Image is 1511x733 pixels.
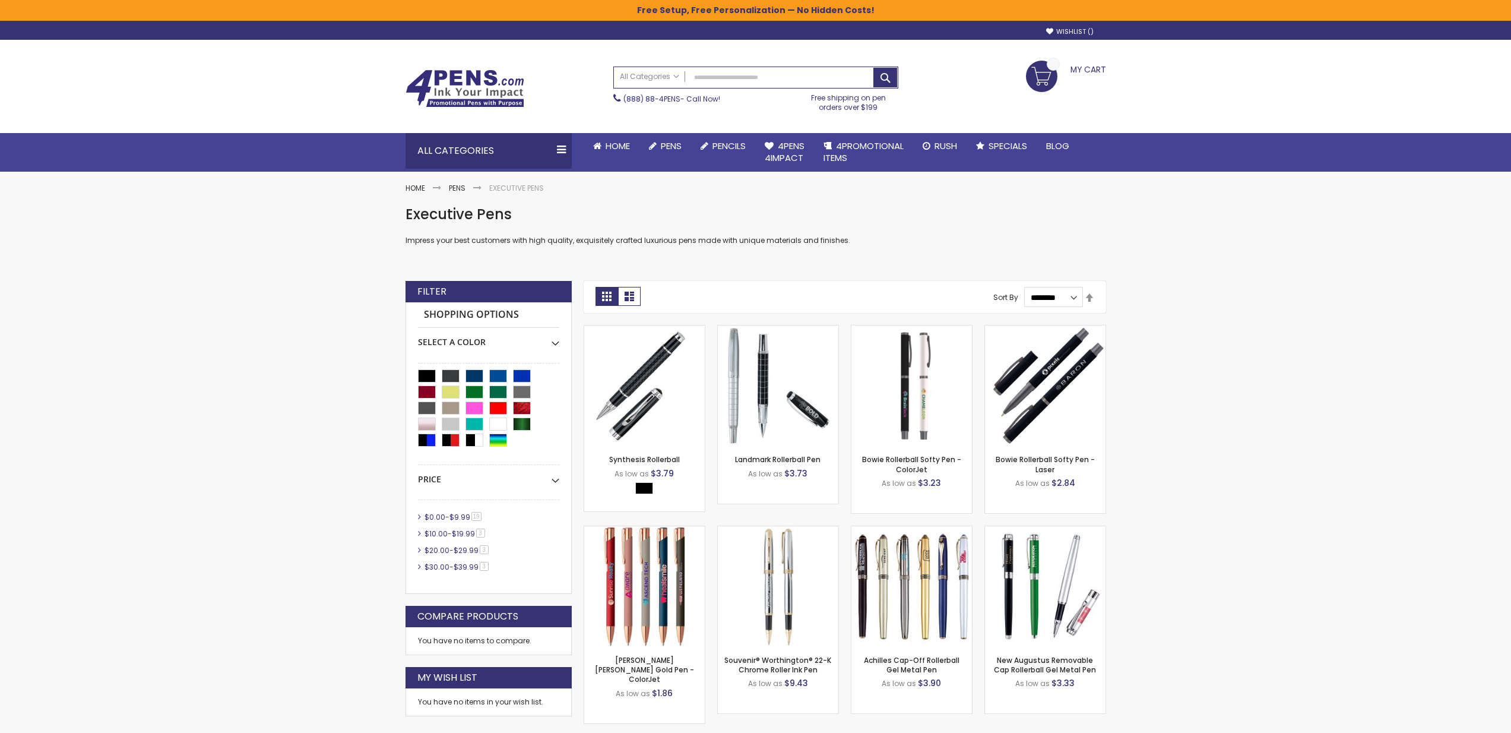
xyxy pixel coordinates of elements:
[595,655,694,684] a: [PERSON_NAME] [PERSON_NAME] Gold Pen - ColorJet
[476,529,485,538] span: 3
[635,482,653,494] div: Black
[406,69,524,108] img: 4Pens Custom Pens and Promotional Products
[748,678,783,688] span: As low as
[418,302,559,328] strong: Shopping Options
[1037,133,1079,159] a: Blog
[452,529,475,539] span: $19.99
[652,687,673,699] span: $1.86
[985,325,1105,335] a: Bowie Rollerball Softy Pen - Laser
[425,562,449,572] span: $30.00
[454,545,479,555] span: $29.99
[864,655,959,675] a: Achilles Cap-Off Rollerball Gel Metal Pen
[417,671,477,684] strong: My Wish List
[422,545,493,555] a: $20.00-$29.993
[765,140,804,164] span: 4Pens 4impact
[935,140,957,152] span: Rush
[614,469,649,479] span: As low as
[784,677,808,689] span: $9.43
[918,677,941,689] span: $3.90
[882,478,916,488] span: As low as
[480,545,489,554] span: 3
[851,326,972,446] img: Bowie Rollerball Softy Pen - ColorJet
[595,287,618,306] strong: Grid
[584,325,705,335] a: Synthesis Rollerball
[584,326,705,446] img: Synthesis Rollerball
[967,133,1037,159] a: Specials
[417,610,518,623] strong: Compare Products
[406,183,425,193] a: Home
[623,94,680,104] a: (888) 88-4PENS
[425,512,445,522] span: $0.00
[996,454,1095,474] a: Bowie Rollerball Softy Pen - Laser
[823,140,904,164] span: 4PROMOTIONAL ITEMS
[609,454,680,465] a: Synthesis Rollerball
[425,529,448,539] span: $10.00
[489,183,544,193] strong: Executive Pens
[882,678,916,688] span: As low as
[724,655,831,675] a: Souvenir® Worthington® 22-K Chrome Roller Ink Pen
[417,285,446,298] strong: Filter
[422,562,493,572] a: $30.00-$39.993
[718,325,838,335] a: Landmark Rollerball Pen
[985,526,1105,536] a: New Augustus Removable Cap Rollerball Gel Metal Pen
[425,545,449,555] span: $20.00
[718,326,838,446] img: Landmark Rollerball Pen
[862,454,961,474] a: Bowie Rollerball Softy Pen - ColorJet
[712,140,746,152] span: Pencils
[661,140,682,152] span: Pens
[471,512,482,521] span: 19
[718,526,838,647] img: Souvenir® Worthington® 22-K Chrome Roller Ink Pen
[851,526,972,536] a: Achilles Cap-Off Rollerball Gel Metal Pen
[994,655,1096,675] a: New Augustus Removable Cap Rollerball Gel Metal Pen
[1015,478,1050,488] span: As low as
[422,529,489,539] a: $10.00-$19.993
[449,512,470,522] span: $9.99
[748,469,783,479] span: As low as
[1046,140,1069,152] span: Blog
[614,67,685,87] a: All Categories
[584,526,705,647] img: Crosby Softy Rose Gold Pen - ColorJet
[406,205,1106,224] h1: Executive Pens
[985,526,1105,647] img: New Augustus Removable Cap Rollerball Gel Metal Pen
[406,133,572,169] div: All Categories
[418,328,559,348] div: Select A Color
[718,526,838,536] a: Souvenir® Worthington® 22-K Chrome Roller Ink Pen
[422,512,486,522] a: $0.00-$9.9919
[480,562,489,571] span: 3
[418,465,559,485] div: Price
[606,140,630,152] span: Home
[1015,678,1050,688] span: As low as
[406,627,572,655] div: You have no items to compare.
[755,133,814,172] a: 4Pens4impact
[620,72,679,81] span: All Categories
[454,562,479,572] span: $39.99
[913,133,967,159] a: Rush
[651,467,674,479] span: $3.79
[616,688,650,699] span: As low as
[418,697,559,707] div: You have no items in your wish list.
[993,292,1018,302] label: Sort By
[784,467,807,479] span: $3.73
[691,133,755,159] a: Pencils
[584,526,705,536] a: Crosby Softy Rose Gold Pen - ColorJet
[406,236,1106,245] p: Impress your best customers with high quality, exquisitely crafted luxurious pens made with uniqu...
[989,140,1027,152] span: Specials
[851,325,972,335] a: Bowie Rollerball Softy Pen - ColorJet
[1051,477,1075,489] span: $2.84
[623,94,720,104] span: - Call Now!
[851,526,972,647] img: Achilles Cap-Off Rollerball Gel Metal Pen
[449,183,465,193] a: Pens
[735,454,821,465] a: Landmark Rollerball Pen
[1051,677,1075,689] span: $3.33
[639,133,691,159] a: Pens
[814,133,913,172] a: 4PROMOTIONALITEMS
[584,133,639,159] a: Home
[1046,27,1094,36] a: Wishlist
[985,326,1105,446] img: Bowie Rollerball Softy Pen - Laser
[799,89,898,112] div: Free shipping on pen orders over $199
[918,477,941,489] span: $3.23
